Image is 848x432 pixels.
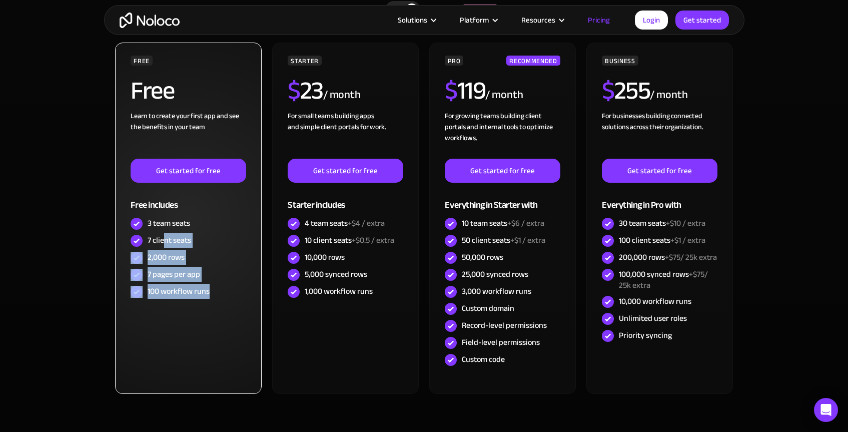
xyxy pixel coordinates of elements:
a: home [120,13,180,28]
div: / month [650,87,687,103]
div: Platform [447,14,509,27]
div: 30 team seats [619,218,705,229]
div: 3 team seats [148,218,190,229]
div: 25,000 synced rows [462,269,528,280]
a: Get started for free [602,159,717,183]
a: Login [635,11,668,30]
div: Solutions [385,14,447,27]
a: Get started [675,11,729,30]
div: 10,000 workflow runs [619,296,691,307]
div: For small teams building apps and simple client portals for work. ‍ [288,111,403,159]
div: PRO [445,56,463,66]
div: 200,000 rows [619,252,717,263]
div: 1,000 workflow runs [305,286,373,297]
div: BUSINESS [602,56,638,66]
div: RECOMMENDED [506,56,560,66]
div: Solutions [398,14,427,27]
div: FREE [131,56,153,66]
div: Platform [460,14,489,27]
span: +$4 / extra [348,216,385,231]
div: Everything in Starter with [445,183,560,215]
div: Unlimited user roles [619,313,687,324]
div: 7 client seats [148,235,191,246]
a: Get started for free [288,159,403,183]
span: $ [602,67,614,114]
span: +$1 / extra [670,233,705,248]
div: 100 workflow runs [148,286,210,297]
div: Resources [521,14,555,27]
div: For growing teams building client portals and internal tools to optimize workflows. [445,111,560,159]
div: STARTER [288,56,321,66]
div: / month [485,87,523,103]
div: / month [323,87,361,103]
div: 100,000 synced rows [619,269,717,291]
a: Get started for free [131,159,246,183]
div: Priority syncing [619,330,672,341]
h2: 119 [445,78,485,103]
a: Pricing [575,14,622,27]
span: +$75/ 25k extra [619,267,708,293]
div: 7 pages per app [148,269,200,280]
div: Everything in Pro with [602,183,717,215]
div: 50 client seats [462,235,545,246]
div: 5,000 synced rows [305,269,367,280]
div: 100 client seats [619,235,705,246]
div: Custom domain [462,303,514,314]
div: Learn to create your first app and see the benefits in your team ‍ [131,111,246,159]
a: Get started for free [445,159,560,183]
div: Record-level permissions [462,320,547,331]
h2: 23 [288,78,323,103]
div: Open Intercom Messenger [814,398,838,422]
span: +$10 / extra [666,216,705,231]
div: Custom code [462,354,505,365]
div: Starter includes [288,183,403,215]
div: 10,000 rows [305,252,345,263]
span: +$0.5 / extra [352,233,394,248]
div: 10 client seats [305,235,394,246]
div: 50,000 rows [462,252,503,263]
span: $ [288,67,300,114]
span: +$6 / extra [507,216,544,231]
div: 2,000 rows [148,252,185,263]
div: Resources [509,14,575,27]
div: Free includes [131,183,246,215]
span: +$1 / extra [510,233,545,248]
div: 4 team seats [305,218,385,229]
div: Field-level permissions [462,337,540,348]
h2: Free [131,78,174,103]
span: $ [445,67,457,114]
div: 10 team seats [462,218,544,229]
span: +$75/ 25k extra [665,250,717,265]
h2: 255 [602,78,650,103]
div: 3,000 workflow runs [462,286,531,297]
div: For businesses building connected solutions across their organization. ‍ [602,111,717,159]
